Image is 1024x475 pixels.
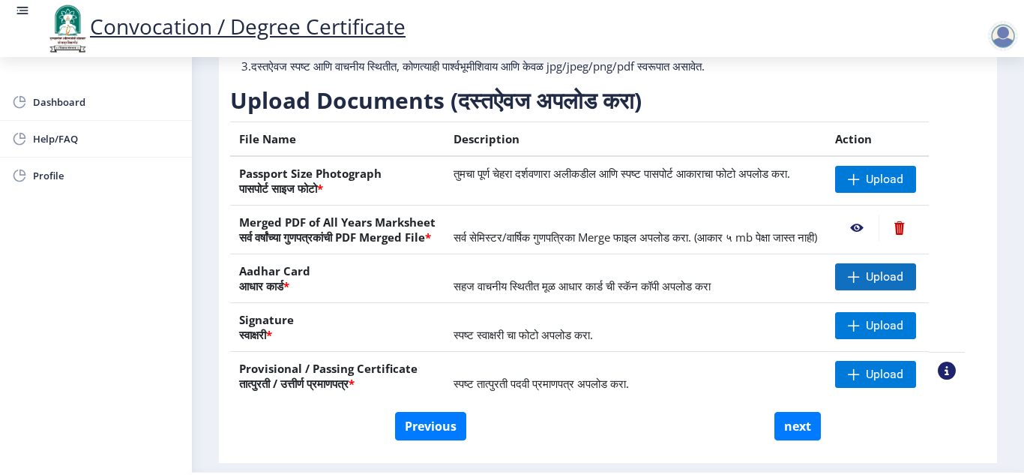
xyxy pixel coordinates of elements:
span: Profile [33,167,180,185]
span: Upload [866,318,903,333]
nb-action: Delete File [879,215,920,242]
span: Upload [866,172,903,187]
button: Previous [395,412,466,440]
span: Upload [866,269,903,284]
a: Convocation / Degree Certificate [45,12,406,41]
span: Help/FAQ [33,130,180,148]
th: Merged PDF of All Years Marksheet सर्व वर्षांच्या गुणपत्रकांची PDF Merged File [230,206,445,254]
nb-action: View Sample PDC [938,362,956,380]
nb-action: View File [835,215,879,242]
th: Provisional / Passing Certificate तात्पुरती / उत्तीर्ण प्रमाणपत्र [230,352,445,401]
h3: Upload Documents (दस्तऐवज अपलोड करा) [230,86,965,116]
span: सहज वाचनीय स्थितीत मूळ आधार कार्ड ची स्कॅन कॉपी अपलोड करा [454,278,711,293]
button: next [774,412,821,440]
span: स्पष्ट स्वाक्षरी चा फोटो अपलोड करा. [454,327,593,342]
p: 3.दस्तऐवज स्पष्ट आणि वाचनीय स्थितीत, कोणत्याही पार्श्वभूमीशिवाय आणि केवळ jpg/jpeg/png/pdf स्वरूपा... [241,59,723,74]
th: Passport Size Photograph पासपोर्ट साइज फोटो [230,156,445,206]
th: Description [445,122,826,157]
th: Aadhar Card आधार कार्ड [230,254,445,303]
th: Action [826,122,929,157]
span: सर्व सेमिस्टर/वार्षिक गुणपत्रिका Merge फाइल अपलोड करा. (आकार ५ mb पेक्षा जास्त नाही) [454,230,817,245]
th: File Name [230,122,445,157]
td: तुमचा पूर्ण चेहरा दर्शवणारा अलीकडील आणि स्पष्ट पासपोर्ट आकाराचा फोटो अपलोड करा. [445,156,826,206]
img: logo [45,3,90,54]
span: Upload [866,367,903,382]
span: स्पष्ट तात्पुरती पदवी प्रमाणपत्र अपलोड करा. [454,376,629,391]
th: Signature स्वाक्षरी [230,303,445,352]
span: Dashboard [33,93,180,111]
